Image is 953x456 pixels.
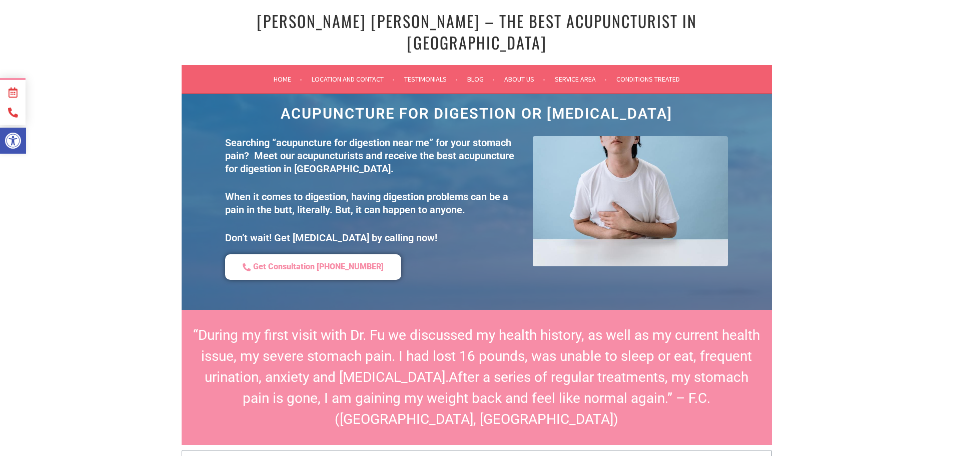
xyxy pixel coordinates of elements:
a: Conditions Treated [616,73,680,85]
a: Testimonials [404,73,458,85]
a: Get Consultation [PHONE_NUMBER] [225,254,401,280]
p: When it comes to digestion, having digestion problems can be a pain in the butt, literally. But, ... [225,190,523,216]
span: Get Consultation [PHONE_NUMBER] [253,262,384,272]
p: Don’t wait! Get [MEDICAL_DATA] by calling now! [225,231,523,244]
a: [PERSON_NAME] [PERSON_NAME] – The Best Acupuncturist In [GEOGRAPHIC_DATA] [257,9,697,54]
h1: Acupuncture for Digestion or [MEDICAL_DATA] [220,107,733,121]
a: Location and Contact [312,73,395,85]
a: About Us [504,73,545,85]
img: stomach ache [533,136,728,266]
a: Blog [467,73,495,85]
span: During my first visit with Dr. Fu we discussed my health history, as well as my current health is... [198,327,760,385]
p: “ [192,325,762,430]
a: Service Area [555,73,607,85]
span: After a series of regular treatments, my stomach pain is gone, I am gaining my weight back and fe... [243,369,748,427]
a: Home [274,73,302,85]
p: Searching “acupuncture for digestion near me” for your stomach pain? Meet our acupuncturists and ... [225,136,523,175]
